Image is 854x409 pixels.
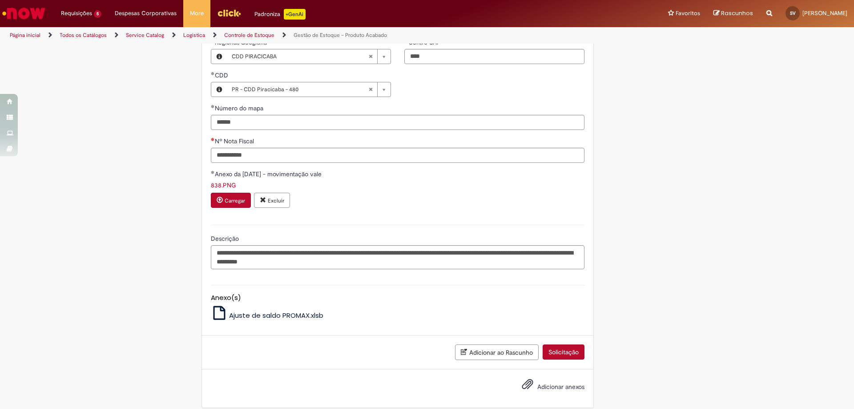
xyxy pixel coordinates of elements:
[404,49,584,64] input: Centro SAP
[211,170,215,174] span: Obrigatório Preenchido
[713,9,753,18] a: Rascunhos
[211,49,227,64] button: Regional/Geografia, Visualizar este registro CDD PIRACICABA
[364,49,377,64] abbr: Limpar campo Regional/Geografia
[215,38,269,46] span: Regional/Geografia
[802,9,847,17] span: [PERSON_NAME]
[211,193,251,208] button: Carregar anexo de Anexo da 02.05.01 - movimentação vale Required
[183,32,205,39] a: Logistica
[211,245,584,269] textarea: Descrição
[232,82,368,97] span: PR - CDD Piracicaba - 480
[115,9,177,18] span: Despesas Corporativas
[211,235,241,243] span: Descrição
[7,27,563,44] ul: Trilhas de página
[284,9,306,20] p: +GenAi
[94,10,101,18] span: 5
[537,383,584,391] span: Adicionar anexos
[408,38,443,46] span: Centro SAP
[224,32,274,39] a: Controle de Estoque
[254,193,290,208] button: Excluir anexo 838.PNG
[217,6,241,20] img: click_logo_yellow_360x200.png
[126,32,164,39] a: Service Catalog
[211,82,227,97] button: CDD, Visualizar este registro PR - CDD Piracicaba - 480
[211,294,584,302] h5: Anexo(s)
[721,9,753,17] span: Rascunhos
[211,105,215,108] span: Obrigatório Preenchido
[215,71,230,79] span: CDD
[455,344,539,360] button: Adicionar ao Rascunho
[227,49,391,64] a: CDD PIRACICABALimpar campo Regional/Geografia
[211,115,584,130] input: Número do mapa
[211,311,324,320] a: Ajuste de saldo PROMAX.xlsb
[229,311,323,320] span: Ajuste de saldo PROMAX.xlsb
[232,49,368,64] span: CDD PIRACICABA
[254,9,306,20] div: Padroniza
[790,10,796,16] span: SV
[676,9,700,18] span: Favoritos
[211,138,215,141] span: Necessários
[364,82,377,97] abbr: Limpar campo CDD
[294,32,387,39] a: Gestão de Estoque – Produto Acabado
[215,170,323,178] span: Anexo da [DATE] - movimentação vale
[211,72,215,75] span: Obrigatório Preenchido
[520,376,536,397] button: Adicionar anexos
[268,197,284,204] small: Excluir
[211,148,584,163] input: Nº Nota Fiscal
[215,104,265,112] span: Número do mapa
[190,9,204,18] span: More
[1,4,47,22] img: ServiceNow
[60,32,107,39] a: Todos os Catálogos
[61,9,92,18] span: Requisições
[10,32,40,39] a: Página inicial
[225,197,245,204] small: Carregar
[227,82,391,97] a: PR - CDD Piracicaba - 480Limpar campo CDD
[211,181,236,189] a: Download de 838.PNG
[215,137,256,145] span: Nº Nota Fiscal
[543,344,584,360] button: Solicitação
